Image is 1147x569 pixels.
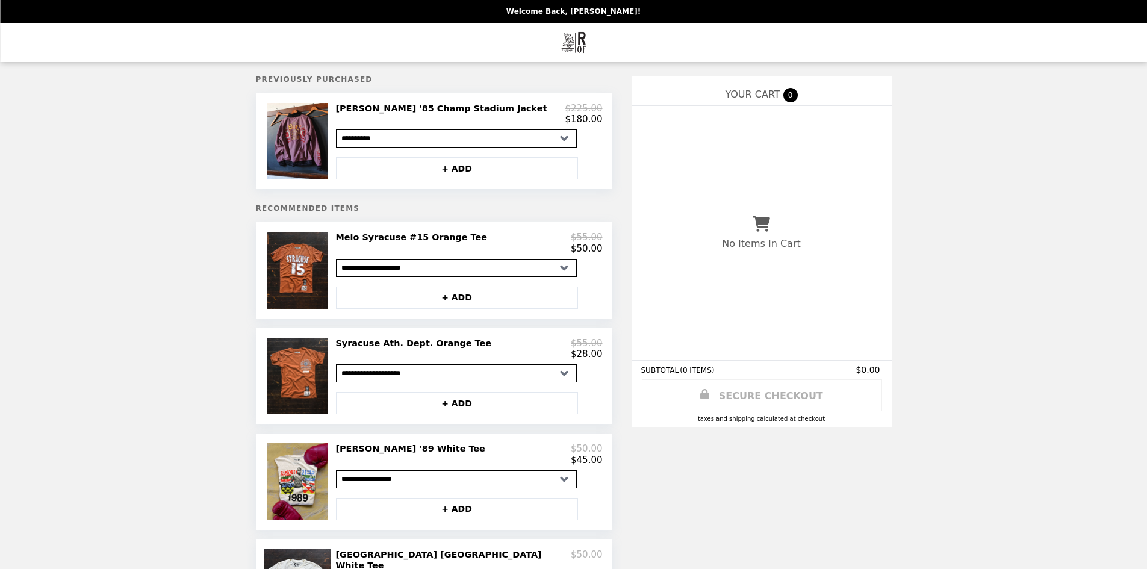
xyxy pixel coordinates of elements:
[571,443,603,454] p: $50.00
[267,338,331,414] img: Syracuse Ath. Dept. Orange Tee
[561,30,586,55] img: Brand Logo
[571,349,603,359] p: $28.00
[336,157,578,179] button: + ADD
[725,89,780,100] span: YOUR CART
[571,232,603,243] p: $55.00
[336,232,492,243] h2: Melo Syracuse #15 Orange Tee
[571,338,603,349] p: $55.00
[336,443,490,454] h2: [PERSON_NAME] '89 White Tee
[336,364,577,382] select: Select a product variant
[256,75,612,84] h5: Previously Purchased
[336,338,497,349] h2: Syracuse Ath. Dept. Orange Tee
[856,365,881,375] span: $0.00
[336,287,578,309] button: + ADD
[336,392,578,414] button: + ADD
[571,243,603,254] p: $50.00
[641,366,680,375] span: SUBTOTAL
[565,114,602,125] p: $180.00
[641,415,882,422] div: Taxes and Shipping calculated at checkout
[336,103,552,114] h2: [PERSON_NAME] '85 Champ Stadium Jacket
[336,498,578,520] button: + ADD
[267,103,331,179] img: Randy Savage '85 Champ Stadium Jacket
[336,470,577,488] select: Select a product variant
[336,259,577,277] select: Select a product variant
[571,455,603,465] p: $45.00
[267,232,331,308] img: Melo Syracuse #15 Orange Tee
[506,7,641,16] p: Welcome Back, [PERSON_NAME]!
[722,238,800,249] p: No Items In Cart
[256,204,612,213] h5: Recommended Items
[336,129,577,148] select: Select a product variant
[680,366,714,375] span: ( 0 ITEMS )
[783,88,798,102] span: 0
[565,103,602,114] p: $225.00
[267,443,331,520] img: Roy Jones Jr. '89 White Tee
